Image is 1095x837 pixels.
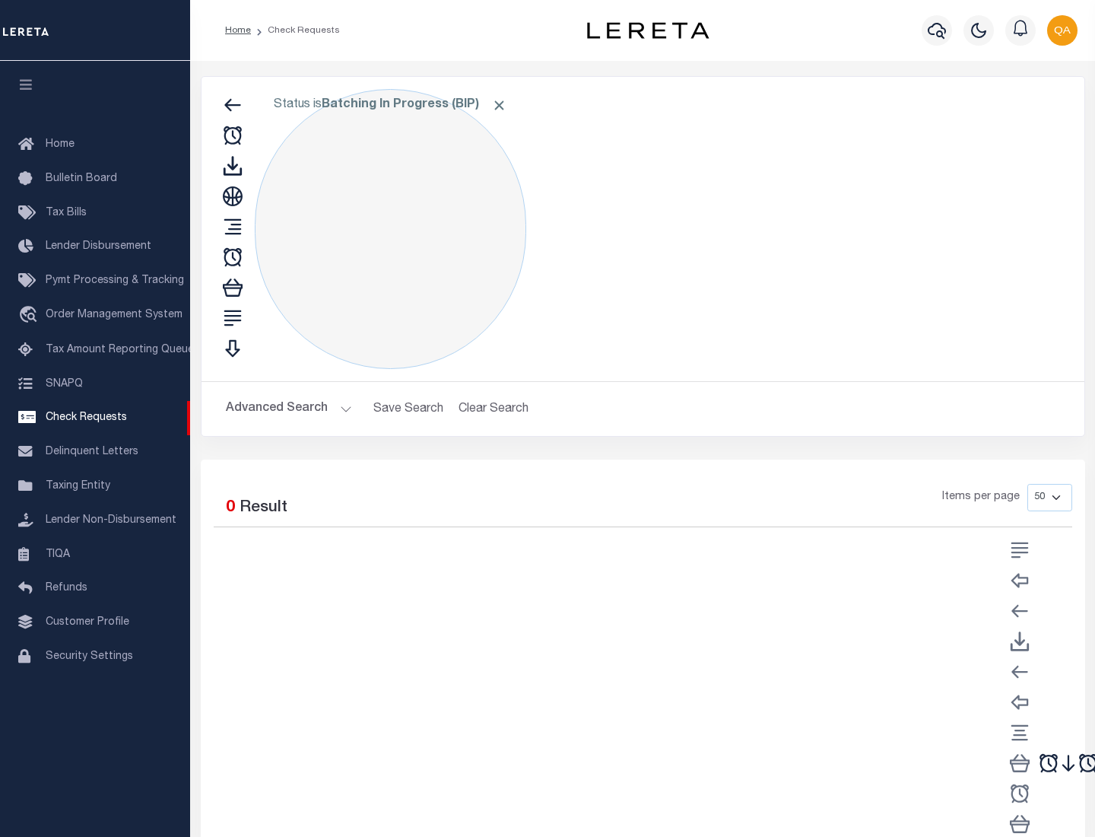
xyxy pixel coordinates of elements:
a: Home [225,26,251,35]
span: TIQA [46,549,70,559]
span: Check Requests [46,412,127,423]
span: Delinquent Letters [46,447,138,457]
span: 0 [226,500,235,516]
span: Order Management System [46,310,182,320]
b: Batching In Progress (BIP) [322,99,507,111]
span: SNAPQ [46,378,83,389]
span: Click to Remove [491,97,507,113]
img: svg+xml;base64,PHN2ZyB4bWxucz0iaHR0cDovL3d3dy53My5vcmcvMjAwMC9zdmciIHBvaW50ZXItZXZlbnRzPSJub25lIi... [1047,15,1078,46]
span: Lender Non-Disbursement [46,515,176,526]
button: Advanced Search [226,394,352,424]
button: Save Search [364,394,452,424]
span: Pymt Processing & Tracking [46,275,184,286]
li: Check Requests [251,24,340,37]
span: Customer Profile [46,617,129,628]
span: Items per page [942,489,1020,506]
span: Security Settings [46,651,133,662]
label: Result [240,496,287,520]
span: Lender Disbursement [46,241,151,252]
span: Tax Amount Reporting Queue [46,345,194,355]
span: Tax Bills [46,208,87,218]
i: travel_explore [18,306,43,326]
span: Bulletin Board [46,173,117,184]
span: Home [46,139,75,150]
button: Clear Search [452,394,535,424]
div: Status is [255,89,526,369]
span: Taxing Entity [46,481,110,492]
img: logo-dark.svg [587,22,709,39]
span: Refunds [46,583,87,594]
